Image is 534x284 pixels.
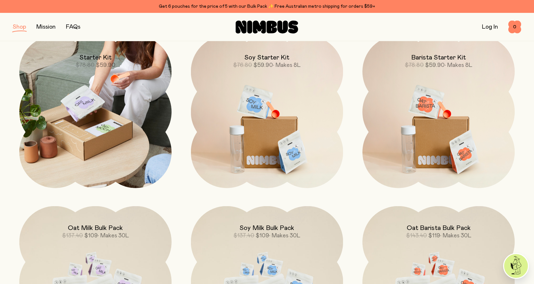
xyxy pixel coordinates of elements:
span: • Makes 8L [445,62,472,68]
span: $109 [256,233,269,239]
span: • Makes 8L [273,62,301,68]
a: Mission [36,24,56,30]
span: $137.40 [233,233,254,239]
span: $78.80 [76,62,95,68]
span: $59.90 [425,62,445,68]
h2: Oat Barista Bulk Pack [407,224,471,232]
h2: Soy Starter Kit [244,54,289,61]
h2: Barista Starter Kit [411,54,466,61]
h2: Oat Milk Bulk Pack [68,224,123,232]
button: 0 [508,21,521,33]
img: agent [504,254,528,278]
span: $78.80 [405,62,424,68]
span: $59.90 [96,62,115,68]
a: FAQs [66,24,80,30]
a: Log In [482,24,498,30]
h2: Soy Milk Bulk Pack [240,224,294,232]
a: Starter Kit$78.80$59.90 [19,36,172,188]
span: • Makes 30L [440,233,471,239]
h2: Starter Kit [79,54,112,61]
span: $59.90 [253,62,273,68]
span: • Makes 30L [98,233,129,239]
span: $137.40 [62,233,83,239]
span: $143.40 [406,233,427,239]
span: $119 [428,233,440,239]
a: Barista Starter Kit$78.80$59.90• Makes 8L [362,36,515,188]
a: Soy Starter Kit$76.80$59.90• Makes 8L [191,36,343,188]
span: • Makes 30L [269,233,300,239]
div: Get 6 pouches for the price of 5 with our Bulk Pack ✨ Free Australian metro shipping for orders $59+ [13,3,521,10]
span: $76.80 [233,62,252,68]
span: $109 [84,233,98,239]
